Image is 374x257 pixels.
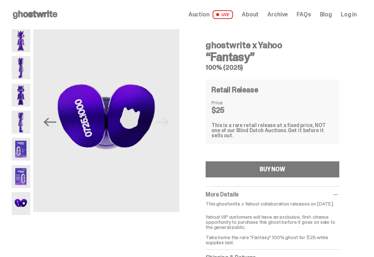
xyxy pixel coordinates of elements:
[12,165,30,188] img: Yahoo-HG---6.png
[206,51,339,63] h3: “Fantasy”
[320,12,332,18] a: Blog
[12,84,30,107] img: Yahoo-HG---3.png
[211,86,258,93] h4: Retail Release
[211,127,324,139] span: Get it before it sells out.
[213,10,233,19] span: LIVE
[12,192,30,215] img: Yahoo-HG---7.png
[12,56,30,79] img: Yahoo-HG---2.png
[206,209,339,245] p: Yahoo! VIP customers will have an exclusive, first-chance opportunity to purchase this ghost befo...
[188,12,210,18] span: Auction
[12,138,30,161] img: Yahoo-HG---5.png
[242,12,259,18] a: About
[12,29,30,52] img: Yahoo-HG---1.png
[206,161,339,177] button: BUY NOW
[12,111,30,134] img: Yahoo-HG---4.png
[206,41,339,50] h4: ghostwrite x Yahoo
[211,107,248,114] dd: $25
[206,201,339,206] p: This ghostwrite x Yahoo! collaboration releases on [DATE].
[206,191,238,198] span: More Details
[42,114,58,130] button: Previous
[260,166,285,172] div: BUY NOW
[267,12,288,18] a: Archive
[211,123,333,138] div: This is a rare retail release at a fixed price, NOT one of our Blind Dutch Auctions.
[33,29,180,212] img: Yahoo-HG---7.png
[206,64,339,71] h5: 100% (2025)
[188,10,233,19] a: Auction LIVE
[211,100,248,105] dt: Price
[297,12,311,18] a: FAQs
[341,12,357,18] a: Log in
